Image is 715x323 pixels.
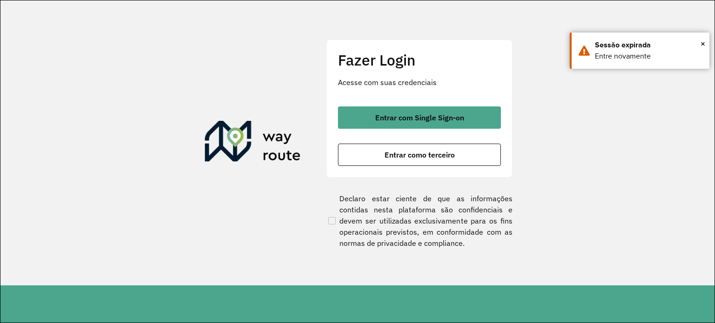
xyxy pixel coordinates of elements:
button: Close [701,37,705,51]
div: Sessão expirada [595,40,702,51]
button: button [338,144,501,166]
span: Entrar como terceiro [384,151,455,158]
img: Roteirizador AmbevTech [205,121,301,165]
h2: Fazer Login [338,51,501,69]
div: Entre novamente [595,51,702,62]
span: Entrar com Single Sign-on [375,114,464,121]
label: Declaro estar ciente de que as informações contidas nesta plataforma são confidenciais e devem se... [326,193,513,249]
span: × [701,37,705,51]
p: Acesse com suas credenciais [338,77,501,88]
button: button [338,106,501,129]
